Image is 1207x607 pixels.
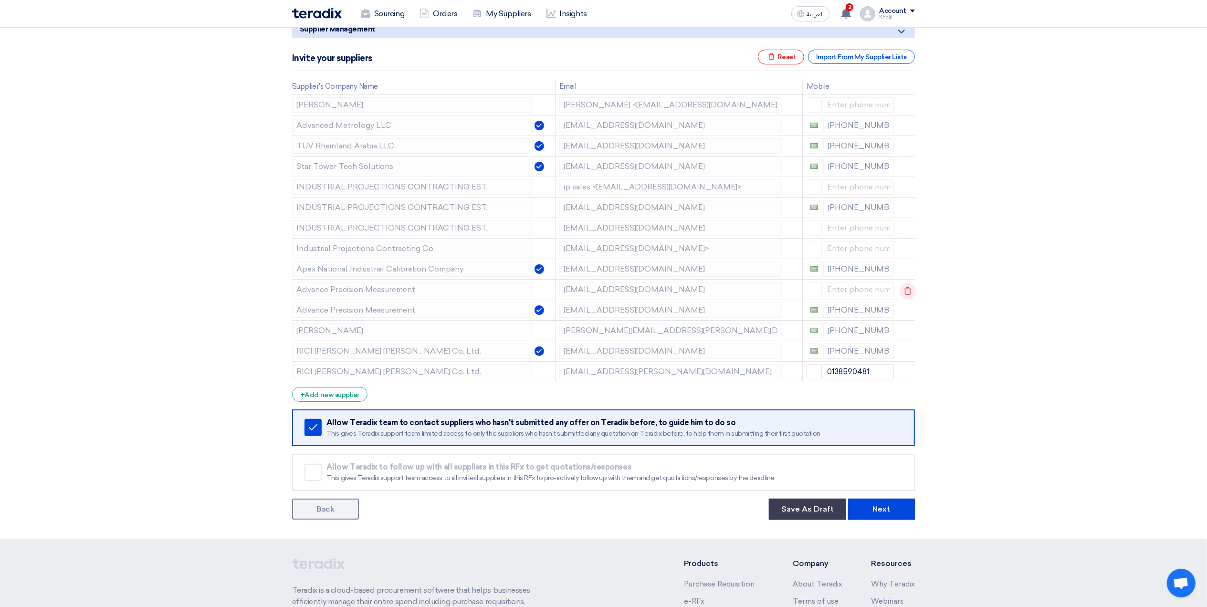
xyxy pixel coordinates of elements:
img: profile_test.png [860,6,875,21]
img: Verified Account [535,264,544,274]
input: Email [559,179,782,195]
img: Verified Account [535,346,544,356]
input: Enter phone number [823,364,894,379]
input: Supplier Name [292,97,533,113]
input: Email [559,364,782,379]
input: Email [559,241,782,256]
a: My Suppliers [465,3,538,24]
div: Account [879,7,906,15]
th: Email [555,79,802,94]
img: Verified Account [535,162,544,171]
a: Why Teradix [871,580,915,588]
span: + [300,390,305,399]
input: Supplier Name [292,364,533,379]
img: Verified Account [535,141,544,151]
input: Email [559,118,782,133]
a: Orders [412,3,465,24]
th: Mobile [802,79,898,94]
h5: Invite your suppliers [292,53,372,63]
input: Supplier Name [292,262,533,277]
li: Resources [871,558,915,569]
input: Supplier Name [292,159,533,174]
div: Allow Teradix team to contact suppliers who hasn't submitted any offer on Teradix before, to guid... [326,418,902,428]
input: Supplier Name [292,344,533,359]
div: This gives Teradix support team access to all invited suppliers in this RFx to pro-actively follo... [326,474,902,482]
div: Allow Teradix to follow up with all suppliers in this RFx to get quotations/responses [326,462,902,472]
h5: Supplier Management [292,20,915,38]
img: Verified Account [535,121,544,130]
a: Sourcing [353,3,412,24]
input: Supplier Name [292,323,533,338]
input: Email [559,138,782,154]
div: Reset [758,50,805,64]
input: Email [559,159,782,174]
input: Email [559,323,782,338]
li: Products [684,558,765,569]
img: Teradix logo [292,8,342,19]
input: Email [559,303,782,318]
input: Supplier Name [292,138,533,154]
a: Terms of use [793,597,839,606]
a: Webinars [871,597,903,606]
input: Supplier Name [292,200,533,215]
div: Import From My Supplier Lists [808,50,915,64]
button: العربية [791,6,829,21]
input: Supplier Name [292,118,533,133]
a: Insights [539,3,595,24]
img: Verified Account [535,305,544,315]
input: Supplier Name [292,241,533,256]
button: Save As Draft [769,499,846,520]
span: 2 [846,3,853,11]
input: Email [559,344,782,359]
div: This gives Teradix support team limited access to only the suppliers who hasn't submitted any quo... [326,429,902,438]
button: Next [848,499,915,520]
a: e-RFx [684,597,704,606]
input: Email [559,220,782,236]
a: Back [292,499,359,520]
input: Email [559,200,782,215]
div: Khalil [879,15,915,20]
span: العربية [807,11,824,18]
li: Company [793,558,842,569]
input: Email [559,97,782,113]
th: Supplier's Company Name [292,79,555,94]
input: Supplier Name [292,220,533,236]
input: Supplier Name [292,179,533,195]
a: Purchase Requisition [684,580,755,588]
input: Supplier Name [292,303,533,318]
div: Add new supplier [292,387,367,402]
input: Email [559,282,782,297]
div: Open chat [1167,569,1196,597]
input: Email [559,262,782,277]
a: About Teradix [793,580,842,588]
input: Supplier Name [292,282,533,297]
